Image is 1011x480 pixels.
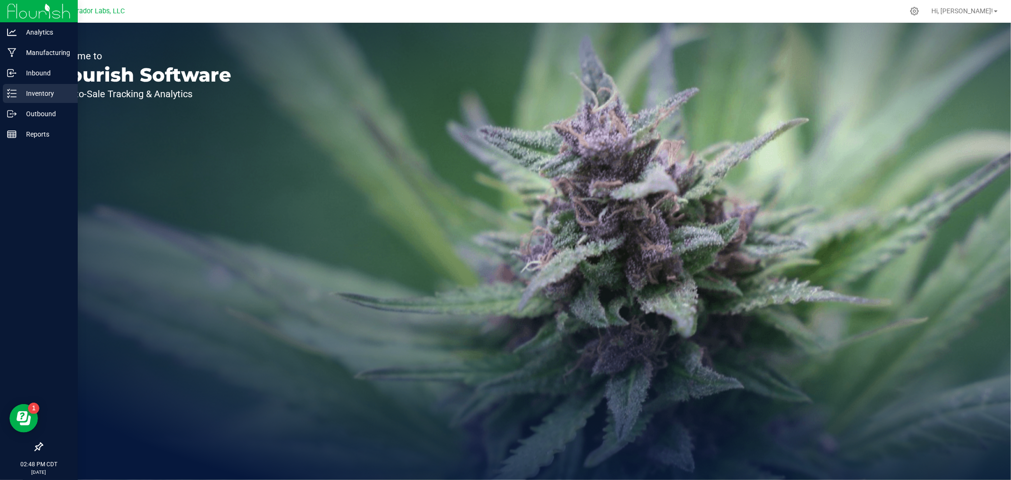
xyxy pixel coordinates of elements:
[51,89,231,99] p: Seed-to-Sale Tracking & Analytics
[4,460,73,469] p: 02:48 PM CDT
[17,67,73,79] p: Inbound
[931,7,993,15] span: Hi, [PERSON_NAME]!
[51,51,231,61] p: Welcome to
[51,65,231,84] p: Flourish Software
[9,404,38,433] iframe: Resource center
[7,68,17,78] inline-svg: Inbound
[4,469,73,476] p: [DATE]
[7,48,17,57] inline-svg: Manufacturing
[69,7,125,15] span: Curador Labs, LLC
[909,7,920,16] div: Manage settings
[17,88,73,99] p: Inventory
[17,108,73,120] p: Outbound
[7,89,17,98] inline-svg: Inventory
[17,47,73,58] p: Manufacturing
[28,403,39,414] iframe: Resource center unread badge
[7,28,17,37] inline-svg: Analytics
[17,27,73,38] p: Analytics
[17,129,73,140] p: Reports
[7,109,17,119] inline-svg: Outbound
[7,129,17,139] inline-svg: Reports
